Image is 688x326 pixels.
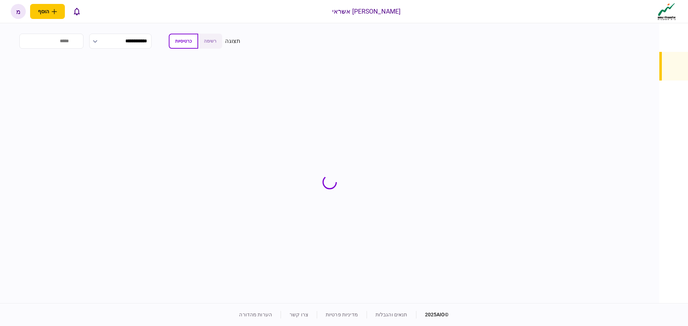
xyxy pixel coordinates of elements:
[204,39,216,44] span: רשימה
[11,4,26,19] button: מ
[69,4,84,19] button: פתח רשימת התראות
[332,7,401,16] div: [PERSON_NAME] אשראי
[656,3,677,20] img: client company logo
[198,34,222,49] button: רשימה
[225,37,240,45] div: תצוגה
[326,312,358,317] a: מדיניות פרטיות
[376,312,407,317] a: תנאים והגבלות
[239,312,272,317] a: הערות מהדורה
[416,311,449,318] div: © 2025 AIO
[30,4,65,19] button: פתח תפריט להוספת לקוח
[175,39,192,44] span: כרטיסיות
[169,34,198,49] button: כרטיסיות
[290,312,308,317] a: צרו קשר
